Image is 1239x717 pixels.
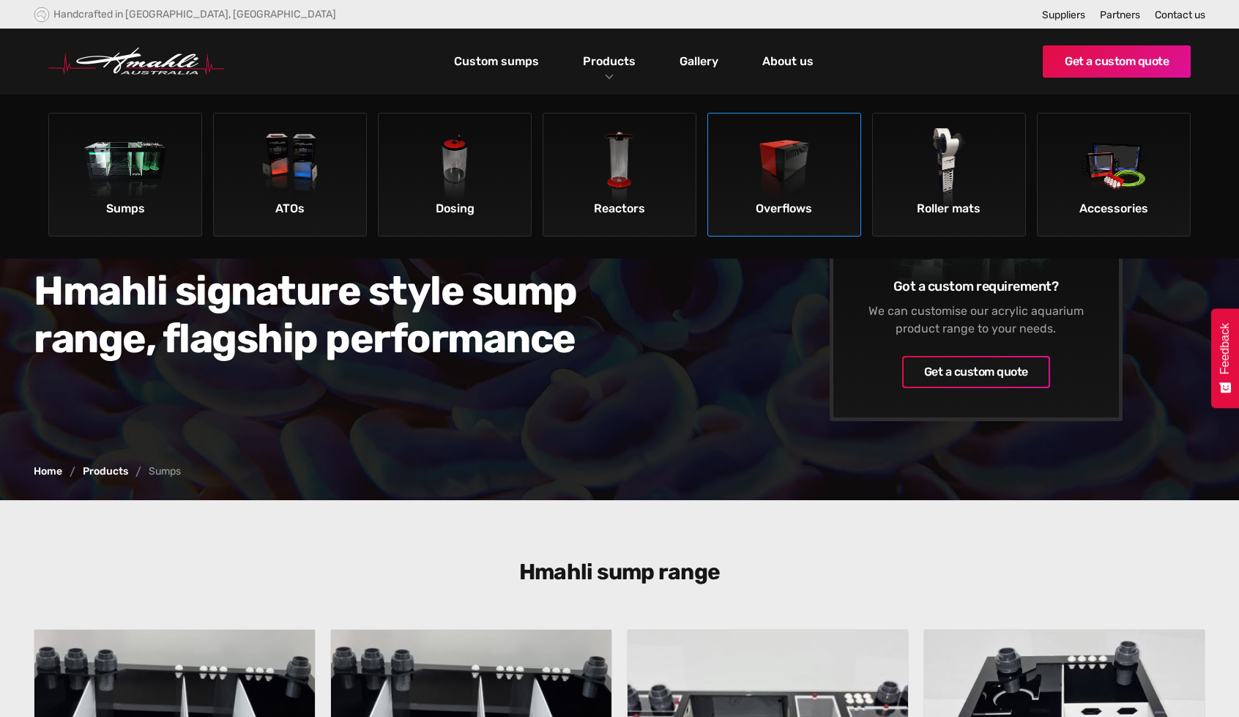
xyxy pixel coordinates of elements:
a: Custom sumps [450,49,543,74]
div: Handcrafted in [GEOGRAPHIC_DATA], [GEOGRAPHIC_DATA] [53,8,336,21]
div: Products [572,29,647,94]
span: Feedback [1218,323,1232,374]
div: Get a custom quote [924,363,1028,381]
a: About us [759,49,817,74]
div: Overflows [712,196,857,221]
img: Overflows [743,128,826,211]
a: Products [579,51,639,72]
div: Roller mats [877,196,1022,221]
img: Accessories [1072,128,1155,211]
h2: Hmahli signature style sump range, flagship performance [34,267,598,363]
div: Dosing [382,196,527,221]
div: Reactors [547,196,692,221]
a: Products [83,467,128,477]
a: ReactorsReactors [543,113,696,237]
h3: Hmahli sump range [338,559,901,585]
img: Reactors [578,128,661,211]
img: Dosing [414,128,496,211]
img: Sumps [84,128,167,211]
div: Accessories [1041,196,1186,221]
img: Roller mats [908,128,991,211]
a: OverflowsOverflows [707,113,861,237]
div: Sumps [53,196,198,221]
a: Get a custom quote [1043,45,1191,78]
a: DosingDosing [378,113,532,237]
a: SumpsSumps [48,113,202,237]
a: AccessoriesAccessories [1037,113,1191,237]
a: ATOsATOs [213,113,367,237]
h6: Got a custom requirement? [855,278,1097,295]
a: Roller matsRoller mats [872,113,1026,237]
nav: Products [34,94,1205,259]
a: Get a custom quote [902,356,1050,388]
a: Suppliers [1042,9,1085,21]
div: We can customise our acrylic aquarium product range to your needs. [855,302,1097,338]
a: Contact us [1155,9,1205,21]
a: Home [34,467,62,477]
button: Feedback - Show survey [1211,308,1239,408]
div: Sumps [149,467,181,477]
img: Hmahli Australia Logo [48,48,224,75]
img: ATOs [249,128,332,211]
a: Gallery [676,49,722,74]
a: home [48,48,224,75]
a: Partners [1100,9,1140,21]
div: ATOs [217,196,362,221]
